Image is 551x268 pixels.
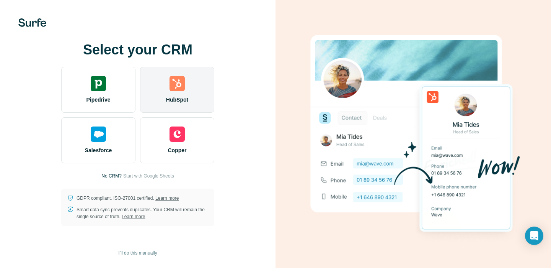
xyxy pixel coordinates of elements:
span: HubSpot [166,96,188,104]
img: pipedrive's logo [91,76,106,91]
span: I’ll do this manually [118,250,157,256]
span: Copper [168,146,187,154]
p: Smart data sync prevents duplicates. Your CRM will remain the single source of truth. [77,206,208,220]
img: copper's logo [170,127,185,142]
a: Learn more [155,196,179,201]
span: Salesforce [85,146,112,154]
img: salesforce's logo [91,127,106,142]
button: I’ll do this manually [113,247,162,259]
span: Pipedrive [86,96,110,104]
button: Start with Google Sheets [123,173,174,179]
a: Learn more [122,214,145,219]
img: hubspot's logo [170,76,185,91]
div: Open Intercom Messenger [525,227,543,245]
p: GDPR compliant. ISO-27001 certified. [77,195,179,202]
img: HUBSPOT image [306,23,520,245]
img: Surfe's logo [18,18,46,27]
p: No CRM? [101,173,122,179]
h1: Select your CRM [61,42,214,58]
